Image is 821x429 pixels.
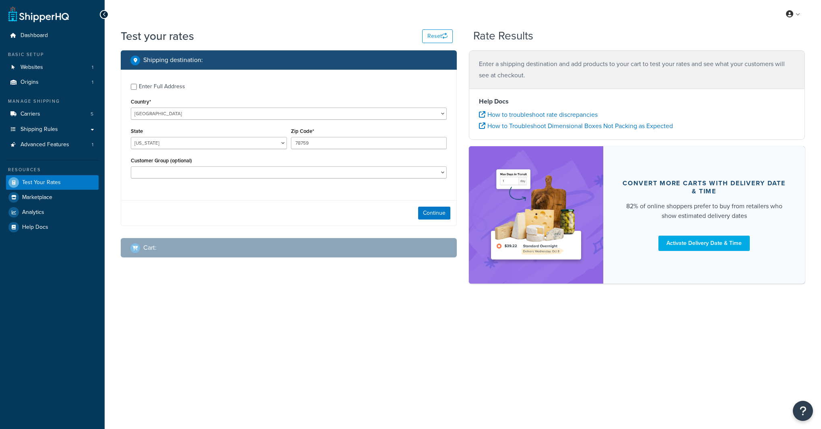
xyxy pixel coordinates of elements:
div: Convert more carts with delivery date & time [623,179,786,195]
h2: Shipping destination : [143,56,203,64]
button: Continue [418,207,450,220]
h1: Test your rates [121,28,194,44]
a: Test Your Rates [6,175,99,190]
a: Marketplace [6,190,99,205]
h4: Help Docs [479,97,795,106]
span: Shipping Rules [21,126,58,133]
button: Reset [422,29,453,43]
p: Enter a shipping destination and add products to your cart to test your rates and see what your c... [479,58,795,81]
a: Websites1 [6,60,99,75]
div: Enter Full Address [139,81,185,92]
span: 1 [92,79,93,86]
h2: Cart : [143,244,157,251]
label: Customer Group (optional) [131,158,192,164]
div: Manage Shipping [6,98,99,105]
a: Carriers5 [6,107,99,122]
li: Origins [6,75,99,90]
a: How to Troubleshoot Dimensional Boxes Not Packing as Expected [479,121,673,131]
a: Advanced Features1 [6,137,99,152]
label: State [131,128,143,134]
span: 1 [92,64,93,71]
span: Help Docs [22,224,48,231]
div: Resources [6,166,99,173]
div: 82% of online shoppers prefer to buy from retailers who show estimated delivery dates [623,201,786,221]
a: Analytics [6,205,99,220]
li: Websites [6,60,99,75]
span: Analytics [22,209,44,216]
input: Enter Full Address [131,84,137,90]
span: Websites [21,64,43,71]
div: Basic Setup [6,51,99,58]
span: Advanced Features [21,141,69,148]
button: Open Resource Center [793,401,813,421]
a: Activate Delivery Date & Time [658,236,750,251]
span: Marketplace [22,194,52,201]
a: Dashboard [6,28,99,43]
li: Carriers [6,107,99,122]
label: Country* [131,99,151,105]
span: Carriers [21,111,40,118]
img: feature-image-ddt-36eae7f7280da8017bfb280eaccd9c446f90b1fe08728e4019434db127062ab4.png [486,158,586,271]
span: Dashboard [21,32,48,39]
li: Advanced Features [6,137,99,152]
a: Origins1 [6,75,99,90]
a: Help Docs [6,220,99,234]
span: Origins [21,79,39,86]
h2: Rate Results [473,30,533,42]
span: 5 [91,111,93,118]
span: Test Your Rates [22,179,61,186]
a: Shipping Rules [6,122,99,137]
span: 1 [92,141,93,148]
label: Zip Code* [291,128,314,134]
a: How to troubleshoot rate discrepancies [479,110,598,119]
